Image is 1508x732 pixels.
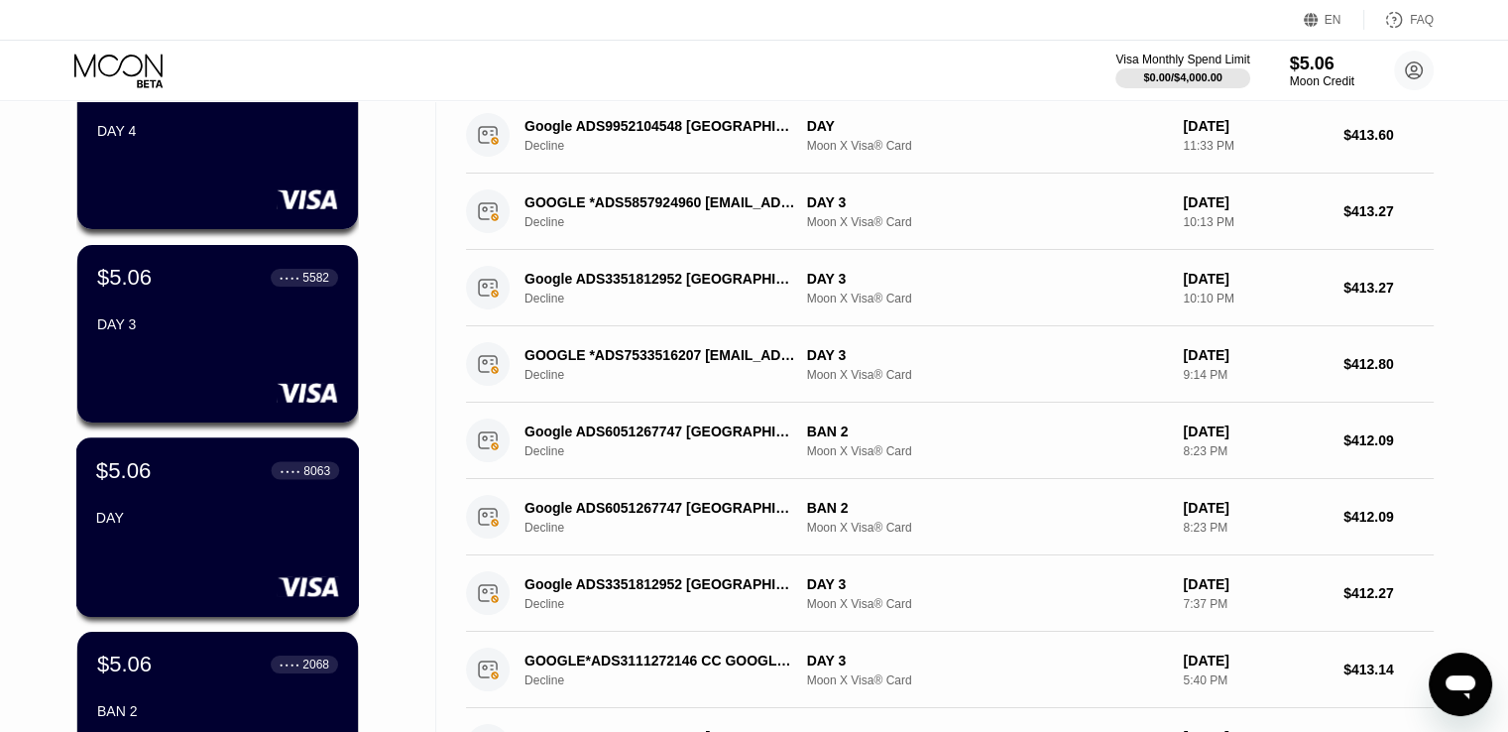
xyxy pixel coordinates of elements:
div: Decline [524,368,817,382]
div: Moon X Visa® Card [807,673,1168,687]
div: $413.14 [1343,662,1434,677]
div: $5.06● ● ● ●5345DAY 4 [77,52,358,229]
div: DAY 3 [97,316,338,332]
div: [DATE] [1183,347,1328,363]
div: [DATE] [1183,424,1328,439]
div: GOOGLE*ADS3111272146 CC GOOGLE.COMIEDeclineDAY 3Moon X Visa® Card[DATE]5:40 PM$413.14 [466,632,1434,708]
div: Moon X Visa® Card [807,444,1168,458]
div: Moon X Visa® Card [807,368,1168,382]
div: DAY [807,118,1168,134]
div: 11:33 PM [1183,139,1328,153]
div: $5.06 [96,457,152,483]
div: Google ADS3351812952 [GEOGRAPHIC_DATA] IEDeclineDAY 3Moon X Visa® Card[DATE]7:37 PM$412.27 [466,555,1434,632]
div: EN [1304,10,1364,30]
div: GOOGLE *ADS5857924960 [EMAIL_ADDRESS] [524,194,796,210]
div: Decline [524,215,817,229]
div: 2068 [302,658,329,671]
iframe: Viestintäikkunan käynnistyspainike [1429,653,1492,716]
div: $5.06 [97,265,152,291]
div: $412.27 [1343,585,1434,601]
div: Google ADS3351812952 [GEOGRAPHIC_DATA] IE [524,271,796,287]
div: 10:13 PM [1183,215,1328,229]
div: $412.09 [1343,509,1434,525]
div: Decline [524,139,817,153]
div: Google ADS6051267747 [GEOGRAPHIC_DATA] IE [524,424,796,439]
div: $5.06● ● ● ●8063DAY [77,438,358,616]
div: 8063 [303,463,330,477]
div: GOOGLE*ADS3111272146 CC GOOGLE.COMIE [524,653,796,669]
div: [DATE] [1183,271,1328,287]
div: Google ADS3351812952 [GEOGRAPHIC_DATA] IEDeclineDAY 3Moon X Visa® Card[DATE]10:10 PM$413.27 [466,250,1434,326]
div: $412.80 [1343,356,1434,372]
div: FAQ [1410,13,1434,27]
div: 7:37 PM [1183,597,1328,611]
div: Decline [524,521,817,535]
div: Moon X Visa® Card [807,597,1168,611]
div: $412.09 [1343,432,1434,448]
div: Decline [524,444,817,458]
div: BAN 2 [97,703,338,719]
div: $5.06Moon Credit [1290,54,1354,88]
div: Moon X Visa® Card [807,215,1168,229]
div: Moon Credit [1290,74,1354,88]
div: GOOGLE *ADS7533516207 [EMAIL_ADDRESS]DeclineDAY 3Moon X Visa® Card[DATE]9:14 PM$412.80 [466,326,1434,403]
div: 10:10 PM [1183,292,1328,305]
div: FAQ [1364,10,1434,30]
div: Decline [524,292,817,305]
div: Decline [524,597,817,611]
div: [DATE] [1183,118,1328,134]
div: 9:14 PM [1183,368,1328,382]
div: Visa Monthly Spend Limit$0.00/$4,000.00 [1115,53,1249,88]
div: BAN 2 [807,500,1168,516]
div: BAN 2 [807,424,1168,439]
div: Google ADS6051267747 [GEOGRAPHIC_DATA] IEDeclineBAN 2Moon X Visa® Card[DATE]8:23 PM$412.09 [466,479,1434,555]
div: Moon X Visa® Card [807,292,1168,305]
div: EN [1325,13,1341,27]
div: 8:23 PM [1183,444,1328,458]
div: DAY 3 [807,347,1168,363]
div: [DATE] [1183,576,1328,592]
div: Google ADS9952104548 [GEOGRAPHIC_DATA] IE [524,118,796,134]
div: Google ADS3351812952 [GEOGRAPHIC_DATA] IE [524,576,796,592]
div: Moon X Visa® Card [807,139,1168,153]
div: $5.06 [97,652,152,677]
div: $0.00 / $4,000.00 [1143,71,1222,83]
div: ● ● ● ● [281,467,300,473]
div: [DATE] [1183,194,1328,210]
div: $5.06 [1290,54,1354,74]
div: $413.27 [1343,203,1434,219]
div: [DATE] [1183,500,1328,516]
div: $413.27 [1343,280,1434,296]
div: 5582 [302,271,329,285]
div: Visa Monthly Spend Limit [1115,53,1249,66]
div: DAY 3 [807,653,1168,669]
div: GOOGLE *ADS5857924960 [EMAIL_ADDRESS]DeclineDAY 3Moon X Visa® Card[DATE]10:13 PM$413.27 [466,174,1434,250]
div: Google ADS6051267747 [GEOGRAPHIC_DATA] IE [524,500,796,516]
div: Decline [524,673,817,687]
div: DAY 3 [807,576,1168,592]
div: DAY 4 [97,123,338,139]
div: $413.60 [1343,127,1434,143]
div: DAY [96,510,339,526]
div: DAY 3 [807,271,1168,287]
div: [DATE] [1183,653,1328,669]
div: Moon X Visa® Card [807,521,1168,535]
div: Google ADS6051267747 [GEOGRAPHIC_DATA] IEDeclineBAN 2Moon X Visa® Card[DATE]8:23 PM$412.09 [466,403,1434,479]
div: 5:40 PM [1183,673,1328,687]
div: 8:23 PM [1183,521,1328,535]
div: $5.06● ● ● ●5582DAY 3 [77,245,358,423]
div: ● ● ● ● [280,275,299,281]
div: GOOGLE *ADS7533516207 [EMAIL_ADDRESS] [524,347,796,363]
div: Google ADS9952104548 [GEOGRAPHIC_DATA] IEDeclineDAYMoon X Visa® Card[DATE]11:33 PM$413.60 [466,97,1434,174]
div: ● ● ● ● [280,662,299,668]
div: DAY 3 [807,194,1168,210]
